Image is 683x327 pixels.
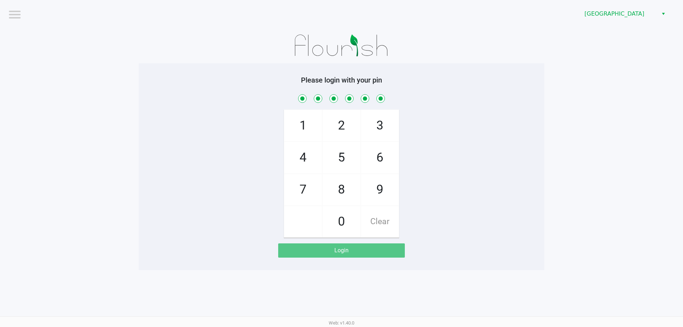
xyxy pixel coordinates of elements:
[361,174,399,205] span: 9
[658,7,668,20] button: Select
[284,142,322,173] span: 4
[361,110,399,141] span: 3
[323,142,360,173] span: 5
[329,320,354,326] span: Web: v1.40.0
[323,110,360,141] span: 2
[323,174,360,205] span: 8
[361,142,399,173] span: 6
[584,10,654,18] span: [GEOGRAPHIC_DATA]
[361,206,399,237] span: Clear
[323,206,360,237] span: 0
[284,174,322,205] span: 7
[144,76,539,84] h5: Please login with your pin
[284,110,322,141] span: 1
